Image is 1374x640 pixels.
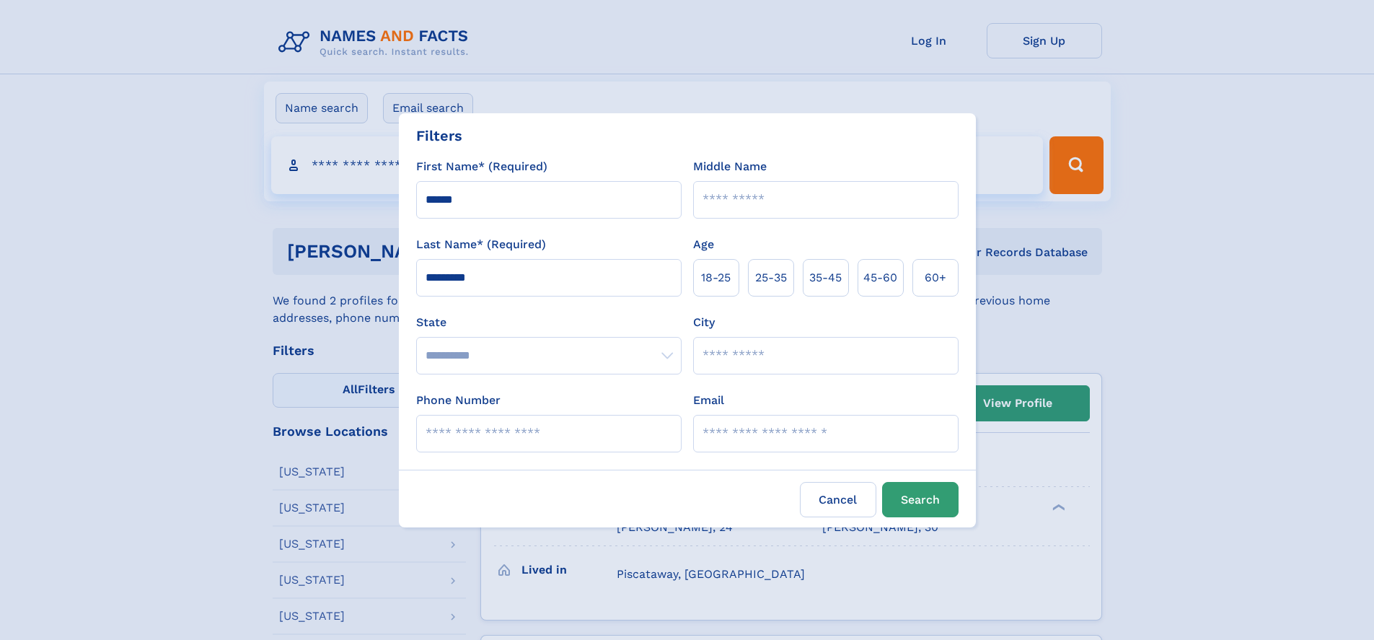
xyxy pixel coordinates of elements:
[416,236,546,253] label: Last Name* (Required)
[755,269,787,286] span: 25‑35
[416,125,462,146] div: Filters
[863,269,897,286] span: 45‑60
[800,482,876,517] label: Cancel
[882,482,959,517] button: Search
[693,158,767,175] label: Middle Name
[693,236,714,253] label: Age
[925,269,946,286] span: 60+
[416,392,501,409] label: Phone Number
[416,158,547,175] label: First Name* (Required)
[693,392,724,409] label: Email
[809,269,842,286] span: 35‑45
[416,314,682,331] label: State
[693,314,715,331] label: City
[701,269,731,286] span: 18‑25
